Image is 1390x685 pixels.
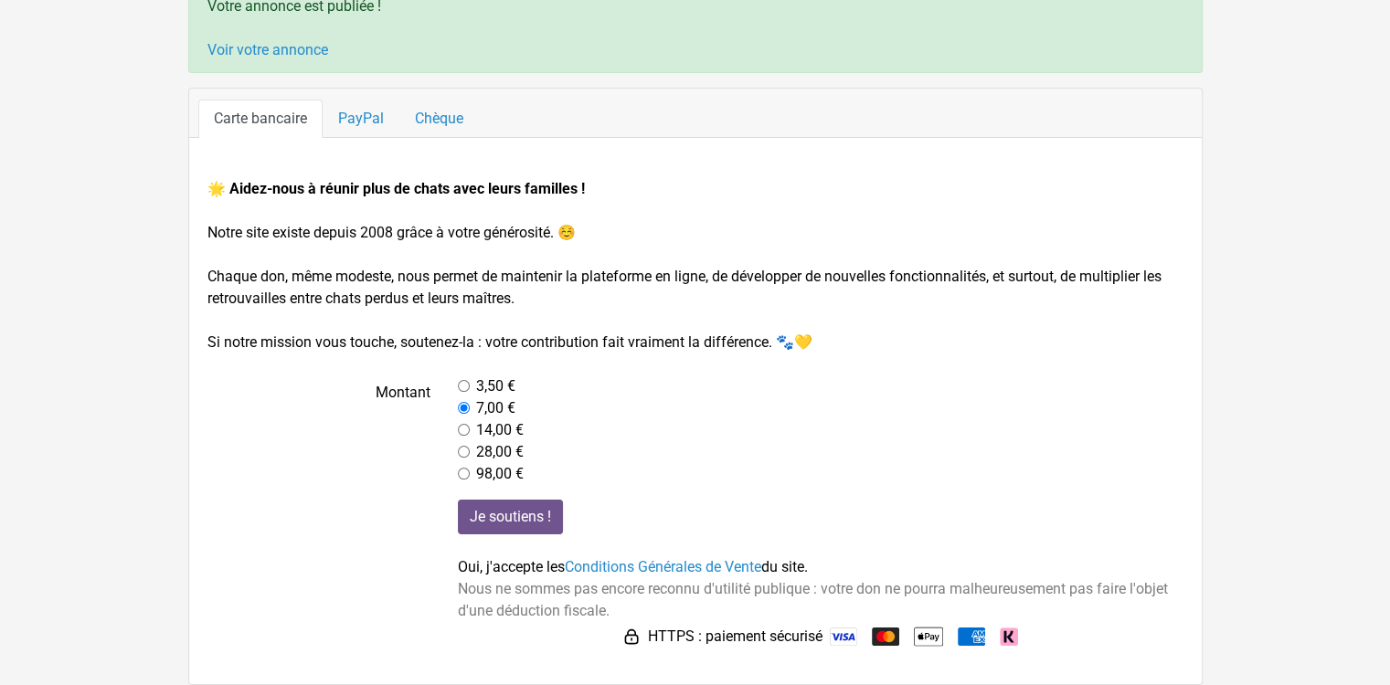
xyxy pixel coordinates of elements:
[565,558,761,575] a: Conditions Générales de Vente
[622,627,641,646] img: HTTPS : paiement sécurisé
[207,180,585,197] strong: 🌟 Aidez-nous à réunir plus de chats avec leurs familles !
[458,580,1168,619] span: Nous ne sommes pas encore reconnu d'utilité publique : votre don ne pourra malheureusement pas fa...
[194,375,445,485] label: Montant
[207,178,1183,651] form: Notre site existe depuis 2008 grâce à votre générosité. ☺️ Chaque don, même modeste, nous permet ...
[476,419,524,441] label: 14,00 €
[872,627,899,646] img: Mastercard
[476,397,515,419] label: 7,00 €
[476,463,524,485] label: 98,00 €
[399,100,479,138] a: Chèque
[458,500,563,534] input: Je soutiens !
[914,622,943,651] img: Apple Pay
[207,41,328,58] a: Voir votre annonce
[323,100,399,138] a: PayPal
[958,627,985,646] img: American Express
[458,558,808,575] span: Oui, j'accepte les du site.
[830,627,857,646] img: Visa
[476,441,524,463] label: 28,00 €
[648,626,822,648] span: HTTPS : paiement sécurisé
[198,100,323,138] a: Carte bancaire
[1000,627,1018,646] img: Klarna
[476,375,515,397] label: 3,50 €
